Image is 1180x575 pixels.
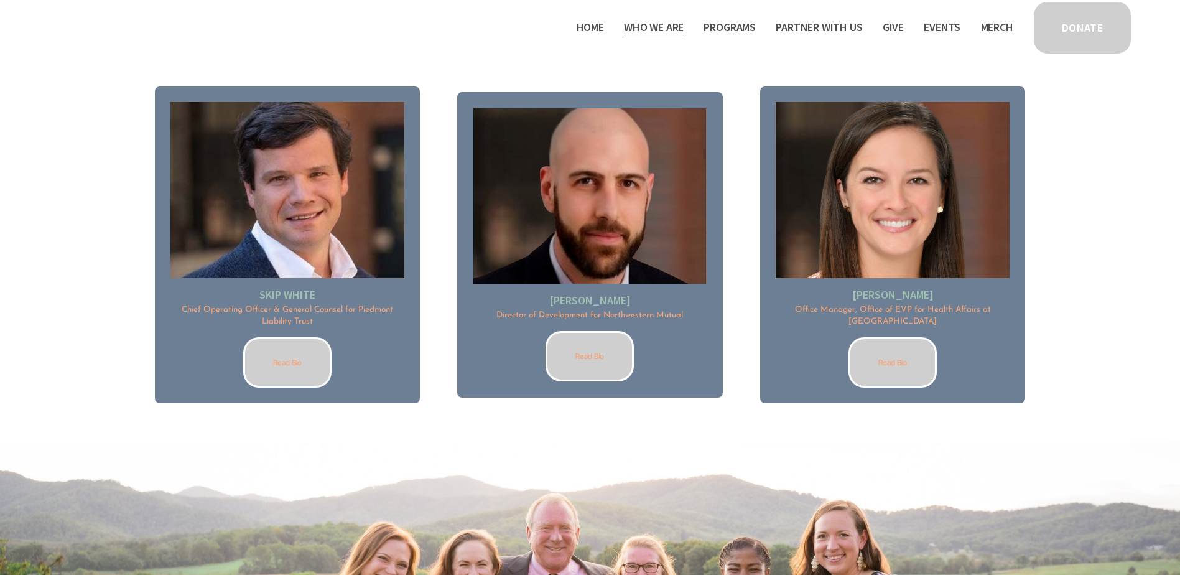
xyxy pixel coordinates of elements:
[776,17,862,37] a: folder dropdown
[924,17,960,37] a: Events
[704,17,756,37] a: folder dropdown
[883,17,904,37] a: Give
[981,17,1013,37] a: Merch
[776,304,1009,328] p: Office Manager, Office of EVP for Health Affairs at [GEOGRAPHIC_DATA]
[776,287,1009,302] h2: [PERSON_NAME]
[243,337,332,388] a: Read Bio
[577,17,604,37] a: Home
[473,310,707,322] p: Director of Development for Northwestern Mutual
[170,287,404,302] h2: Skip white
[624,19,684,37] span: Who We Are
[170,304,404,328] p: Chief Operating Officer & General Counsel for Piedmont Liability Trust
[704,19,756,37] span: Programs
[473,293,707,307] h2: [PERSON_NAME]
[624,17,684,37] a: folder dropdown
[776,19,862,37] span: Partner With Us
[546,331,634,381] a: Read Bio
[848,337,937,388] a: Read Bio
